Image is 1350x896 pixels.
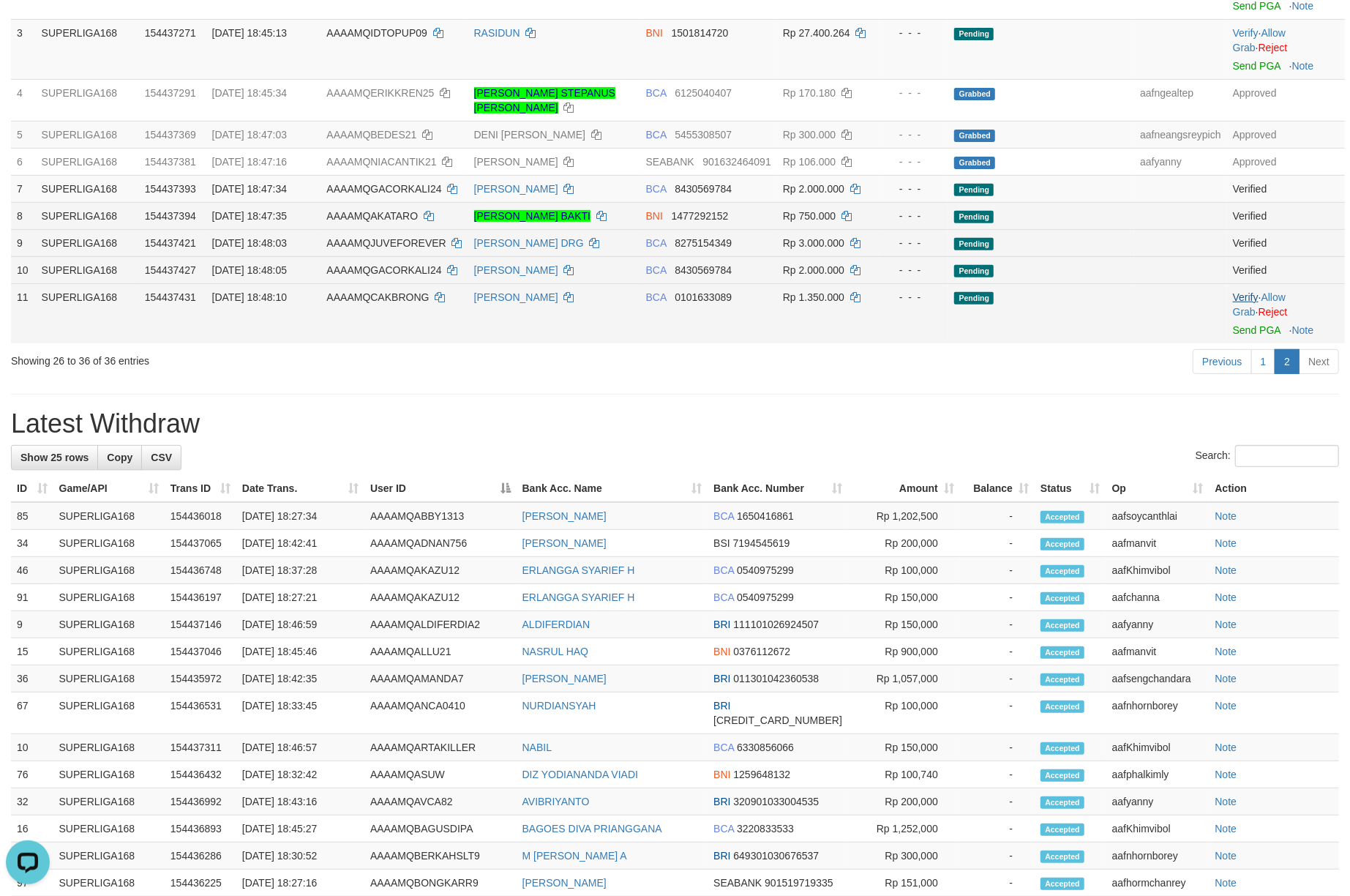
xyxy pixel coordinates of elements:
span: 154437393 [145,183,196,195]
td: Rp 100,740 [848,761,960,788]
span: [DATE] 18:47:03 [212,129,287,141]
a: Verify [1233,291,1259,303]
button: Open LiveChat chat widget [6,6,50,50]
div: - - - [885,127,942,142]
td: - [960,665,1035,692]
a: Note [1292,324,1314,336]
span: Pending [954,265,994,277]
th: Op: activate to sort column ascending [1106,475,1210,502]
span: BCA [646,264,667,276]
td: - [960,638,1035,665]
a: Note [1215,850,1237,862]
a: Note [1215,510,1237,522]
span: BNI [713,646,730,657]
span: Pending [954,28,994,40]
a: Note [1215,700,1237,712]
td: - [960,584,1035,611]
td: aafyanny [1134,148,1227,175]
td: · · [1227,19,1345,79]
td: aafphalkimly [1106,761,1210,788]
a: M [PERSON_NAME] A [522,850,627,862]
a: BAGOES DIVA PRIANGGANA [522,823,662,835]
a: RASIDUN [474,27,520,39]
span: Copy 1259648132 to clipboard [733,769,790,780]
td: Verified [1227,229,1345,256]
a: Note [1292,60,1314,72]
div: - - - [885,236,942,250]
td: aafsengchandara [1106,665,1210,692]
td: SUPERLIGA168 [53,557,165,584]
a: 2 [1275,349,1300,374]
td: Rp 200,000 [848,788,960,815]
td: AAAAMQAKAZU12 [364,557,517,584]
td: AAAAMQAKAZU12 [364,584,517,611]
td: Approved [1227,121,1345,148]
th: Bank Acc. Name: activate to sort column ascending [517,475,708,502]
td: SUPERLIGA168 [36,121,139,148]
a: Reject [1259,42,1288,53]
a: Note [1215,769,1237,780]
span: Pending [954,211,994,223]
span: 154437427 [145,264,196,276]
span: [DATE] 18:48:03 [212,237,287,249]
th: User ID: activate to sort column descending [364,475,517,502]
th: Amount: activate to sort column ascending [848,475,960,502]
td: Verified [1227,175,1345,202]
td: 154437046 [165,638,236,665]
td: SUPERLIGA168 [53,502,165,530]
td: 154436018 [165,502,236,530]
span: [DATE] 18:45:13 [212,27,287,39]
span: Copy 320901033004535 to clipboard [733,796,819,807]
span: Accepted [1040,592,1084,605]
td: - [960,557,1035,584]
span: Rp 3.000.000 [783,237,844,249]
span: Copy [107,452,132,463]
span: AAAAMQGACORKALI24 [326,183,441,195]
th: Balance: activate to sort column ascending [960,475,1035,502]
span: Accepted [1040,796,1084,809]
span: BRI [713,796,730,807]
span: Rp 27.400.264 [783,27,850,39]
a: [PERSON_NAME] [522,673,607,684]
td: aafsoycanthlai [1106,502,1210,530]
td: aafngealtep [1134,79,1227,121]
span: Grabbed [954,157,995,169]
span: Accepted [1040,538,1084,550]
td: aafmanvit [1106,530,1210,557]
span: Rp 300.000 [783,129,836,141]
a: Note [1215,537,1237,549]
a: Note [1215,591,1237,603]
td: aafneangsreypich [1134,121,1227,148]
th: Status: activate to sort column ascending [1035,475,1106,502]
span: Copy 011301042360538 to clipboard [733,673,819,684]
span: Copy 0101633089 to clipboard [675,291,732,303]
td: AAAAMQADNAN756 [364,530,517,557]
span: 154437394 [145,210,196,222]
td: [DATE] 18:37:28 [236,557,364,584]
th: Game/API: activate to sort column ascending [53,475,165,502]
td: - [960,502,1035,530]
td: - [960,734,1035,761]
a: Note [1215,796,1237,807]
span: Copy 111101026924507 to clipboard [733,619,819,630]
span: Copy 1650416861 to clipboard [737,510,794,522]
div: - - - [885,290,942,305]
td: 4 [11,79,36,121]
a: CSV [141,445,181,470]
td: 6 [11,148,36,175]
span: 154437291 [145,87,196,99]
a: Previous [1193,349,1251,374]
span: Copy 8430569784 to clipboard [675,183,732,195]
a: [PERSON_NAME] STEPANUS [PERSON_NAME] [474,87,615,113]
a: ERLANGGA SYARIEF H [522,564,635,576]
td: aafyanny [1106,788,1210,815]
td: 154435972 [165,665,236,692]
td: AAAAMQAMANDA7 [364,665,517,692]
span: [DATE] 18:45:34 [212,87,287,99]
td: AAAAMQABBY1313 [364,502,517,530]
span: SEABANK [646,156,694,168]
td: [DATE] 18:46:57 [236,734,364,761]
a: NABIL [522,742,552,753]
span: Copy 8430569784 to clipboard [675,264,732,276]
td: SUPERLIGA168 [36,148,139,175]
